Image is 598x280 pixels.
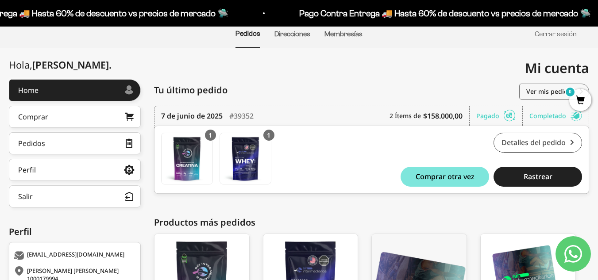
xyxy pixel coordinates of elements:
div: Salir [18,193,33,200]
button: Rastrear [494,167,582,187]
a: Pedidos [9,132,141,154]
span: . [109,58,112,71]
div: 1 [263,130,274,141]
button: Salir [9,185,141,207]
p: Pago Contra Entrega 🚚 Hasta 60% de descuento vs precios de mercado 🛸 [298,6,590,20]
mark: 0 [565,87,575,97]
a: Perfil [9,159,141,181]
div: Productos más pedidos [154,216,589,229]
div: Home [18,87,39,94]
a: Pedidos [235,30,260,37]
div: [EMAIL_ADDRESS][DOMAIN_NAME] [14,251,134,260]
img: Translation missing: es.Proteína Whey - Vainilla / 2 libras (910g) [220,133,271,184]
time: 7 de junio de 2025 [161,111,223,121]
div: Pedidos [18,140,45,147]
div: Hola, [9,59,112,70]
span: Tu último pedido [154,84,228,97]
div: #39352 [229,106,254,126]
span: Rastrear [524,173,552,180]
b: $158.000,00 [423,111,463,121]
div: Perfil [18,166,36,173]
a: Membresías [324,30,363,38]
span: Comprar otra vez [416,173,475,180]
a: Detalles del pedido [494,133,582,153]
div: 1 [205,130,216,141]
button: Comprar otra vez [401,167,489,187]
a: Cerrar sesión [535,30,577,38]
img: Translation missing: es.Creatina Monohidrato - 300g [162,133,212,184]
span: Mi cuenta [525,59,589,77]
a: 0 [569,96,591,106]
div: Pagado [476,106,523,126]
a: Creatina Monohidrato - 300g [161,133,213,184]
div: Comprar [18,113,48,120]
div: 2 Ítems de [390,106,470,126]
a: Ver mis pedidos [519,84,589,100]
a: Proteína Whey - Vainilla / 2 libras (910g) [220,133,271,184]
span: [PERSON_NAME] [32,58,112,71]
div: Completado [529,106,582,126]
a: Comprar [9,106,141,128]
div: Perfil [9,225,141,238]
a: Home [9,79,141,101]
a: Direcciones [274,30,310,38]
